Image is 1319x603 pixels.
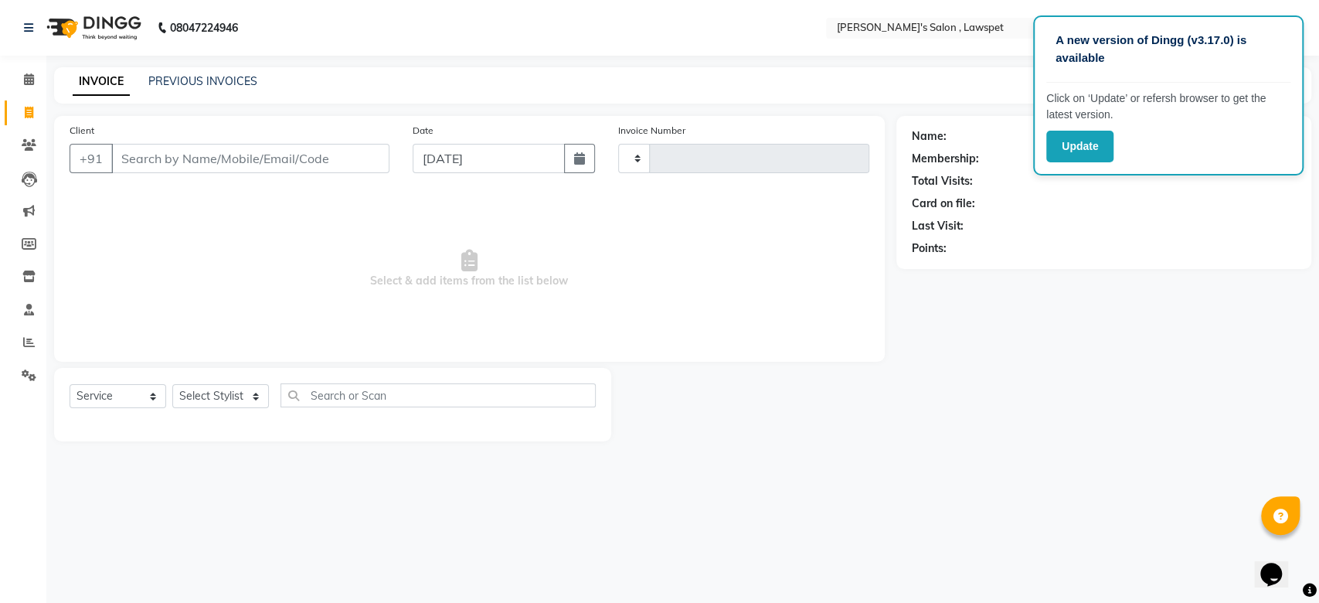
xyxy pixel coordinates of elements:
p: A new version of Dingg (v3.17.0) is available [1056,32,1281,66]
div: Name: [912,128,947,145]
label: Client [70,124,94,138]
div: Membership: [912,151,979,167]
button: +91 [70,144,113,173]
div: Total Visits: [912,173,973,189]
a: PREVIOUS INVOICES [148,74,257,88]
iframe: chat widget [1254,541,1304,588]
img: logo [39,6,145,49]
label: Date [413,124,433,138]
div: Card on file: [912,196,975,212]
div: Points: [912,240,947,257]
input: Search or Scan [280,383,596,407]
a: INVOICE [73,68,130,96]
span: Select & add items from the list below [70,192,869,346]
div: Last Visit: [912,218,964,234]
b: 08047224946 [170,6,238,49]
p: Click on ‘Update’ or refersh browser to get the latest version. [1046,90,1290,123]
label: Invoice Number [618,124,685,138]
input: Search by Name/Mobile/Email/Code [111,144,389,173]
button: Update [1046,131,1113,162]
